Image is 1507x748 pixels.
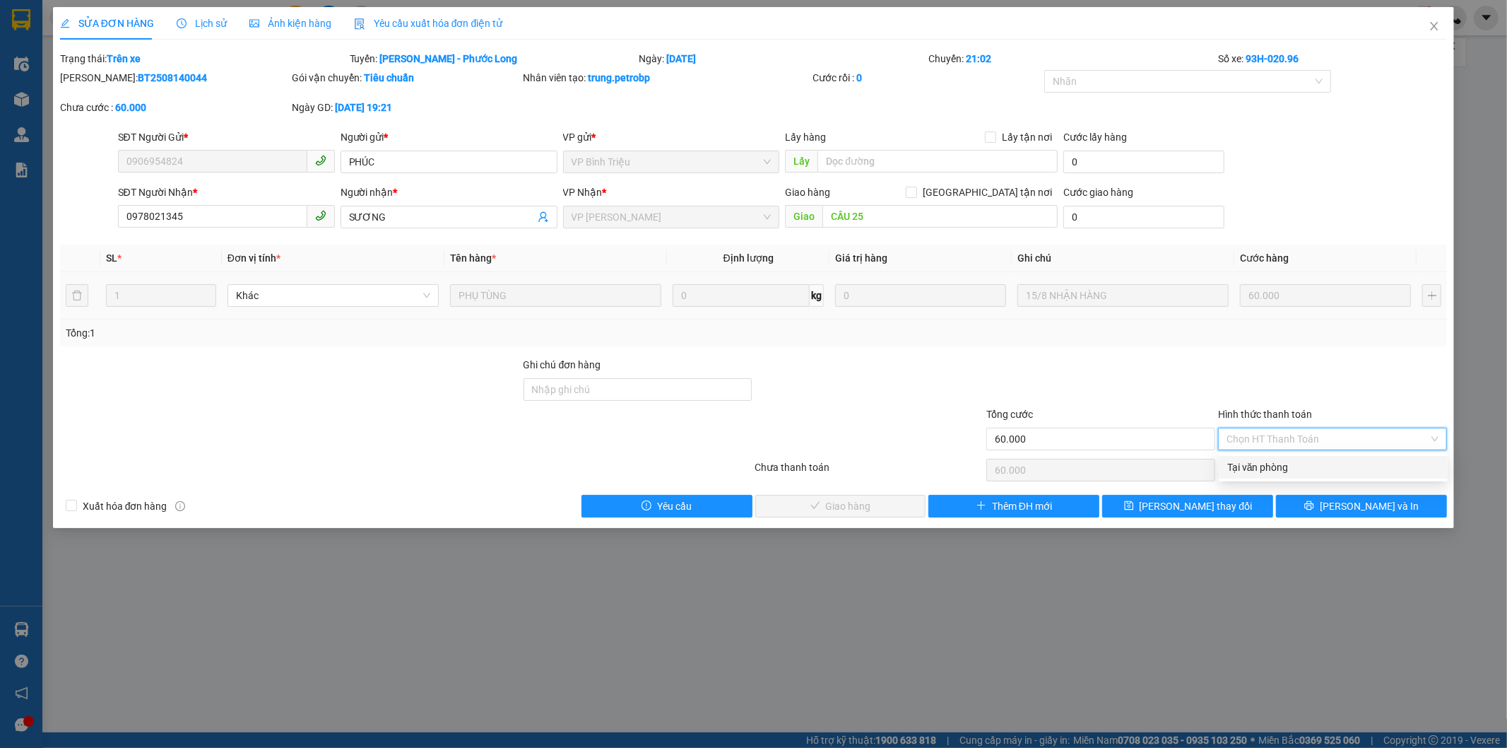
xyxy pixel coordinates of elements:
input: Cước lấy hàng [1063,151,1224,173]
button: checkGiao hàng [755,495,926,518]
button: printer[PERSON_NAME] và In [1276,495,1447,518]
input: Dọc đường [817,150,1058,173]
span: Lịch sử [177,18,227,29]
label: Ghi chú đơn hàng [524,359,601,370]
button: delete [66,284,88,307]
div: Chưa thanh toán [754,460,986,484]
input: 0 [1240,284,1411,307]
input: 0 [835,284,1006,307]
span: Yêu cầu xuất hóa đơn điện tử [354,18,503,29]
div: Người nhận [341,185,557,200]
span: Khác [236,285,430,306]
span: kg [810,284,824,307]
div: Tổng: 1 [66,325,581,341]
b: 21:02 [966,53,991,64]
span: close [1429,21,1440,32]
span: Tổng cước [986,409,1033,420]
span: Lấy tận nơi [996,129,1058,145]
div: Trạng thái: [59,51,348,66]
label: Hình thức thanh toán [1218,409,1312,420]
span: VP Nhận [563,187,603,198]
span: VP Bình Triệu [572,151,772,173]
span: info-circle [175,501,185,511]
button: save[PERSON_NAME] thay đổi [1102,495,1273,518]
div: Người gửi [341,129,557,145]
b: BT2508140044 [138,72,207,83]
input: Cước giao hàng [1063,206,1224,228]
b: 60.000 [115,102,146,113]
label: Cước giao hàng [1063,187,1133,198]
button: plus [1422,284,1441,307]
div: Ngày GD: [292,100,521,115]
label: Cước lấy hàng [1063,132,1127,143]
input: Dọc đường [822,205,1058,228]
th: Ghi chú [1012,245,1234,272]
button: exclamation-circleYêu cầu [581,495,752,518]
div: SĐT Người Nhận [118,185,335,200]
b: trung.petrobp [589,72,651,83]
span: Giao [785,205,822,228]
b: Tiêu chuẩn [364,72,414,83]
span: printer [1304,501,1314,512]
input: Ghi chú đơn hàng [524,378,752,401]
button: plusThêm ĐH mới [928,495,1099,518]
span: [GEOGRAPHIC_DATA] tận nơi [917,185,1058,200]
span: [PERSON_NAME] và In [1320,498,1419,514]
b: Trên xe [107,53,141,64]
div: Tại văn phòng [1227,460,1439,475]
span: Đơn vị tính [227,252,280,264]
span: user-add [538,211,549,223]
span: picture [249,18,259,28]
span: Lấy hàng [785,132,826,143]
span: Giá trị hàng [835,252,887,264]
div: Cước rồi : [812,70,1041,86]
span: Xuất hóa đơn hàng [77,498,173,514]
span: Lấy [785,150,817,173]
div: VP gửi [563,129,780,145]
div: Ngày: [638,51,928,66]
span: VP Đức Liễu [572,206,772,228]
div: [PERSON_NAME]: [60,70,289,86]
span: Cước hàng [1240,252,1289,264]
span: exclamation-circle [642,501,651,512]
span: phone [315,210,326,221]
span: Chọn HT Thanh Toán [1227,428,1438,450]
span: save [1124,501,1134,512]
button: Close [1414,7,1454,47]
b: 0 [856,72,862,83]
span: clock-circle [177,18,187,28]
div: Nhân viên tạo: [524,70,810,86]
div: Chuyến: [927,51,1217,66]
b: [PERSON_NAME] - Phước Long [380,53,518,64]
span: Tên hàng [450,252,496,264]
span: SL [106,252,117,264]
span: [PERSON_NAME] thay đổi [1140,498,1253,514]
span: Giao hàng [785,187,830,198]
input: VD: Bàn, Ghế [450,284,661,307]
img: icon [354,18,365,30]
div: Tuyến: [348,51,638,66]
div: Chưa cước : [60,100,289,115]
input: Ghi Chú [1017,284,1229,307]
b: [DATE] 19:21 [335,102,392,113]
b: [DATE] [667,53,697,64]
span: Định lượng [723,252,774,264]
div: Số xe: [1217,51,1448,66]
span: Thêm ĐH mới [992,498,1052,514]
span: edit [60,18,70,28]
span: phone [315,155,326,166]
span: Yêu cầu [657,498,692,514]
span: SỬA ĐƠN HÀNG [60,18,154,29]
span: Ảnh kiện hàng [249,18,331,29]
div: SĐT Người Gửi [118,129,335,145]
div: Gói vận chuyển: [292,70,521,86]
span: plus [976,501,986,512]
b: 93H-020.96 [1246,53,1299,64]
